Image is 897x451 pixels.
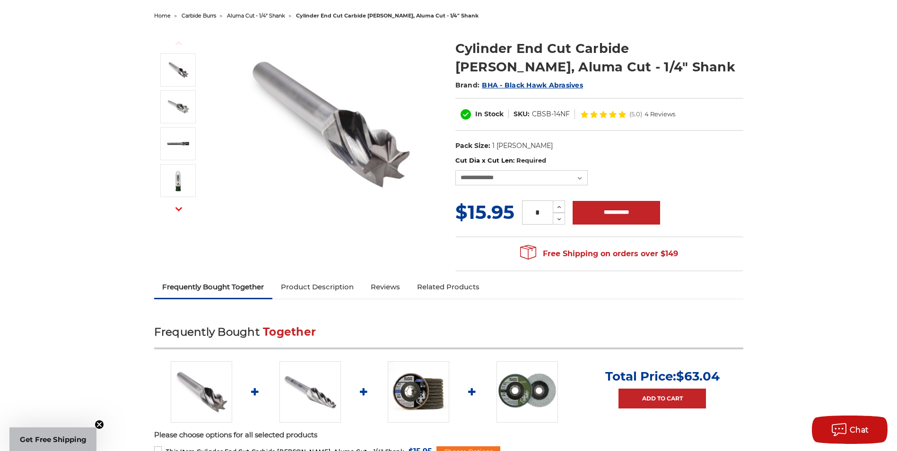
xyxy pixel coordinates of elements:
[812,416,888,444] button: Chat
[520,244,678,263] span: Free Shipping on orders over $149
[492,141,553,151] dd: 1 [PERSON_NAME]
[171,361,232,423] img: SB-3NF cylinder end cut shape carbide burr 1/4" shank
[455,39,743,76] h1: Cylinder End Cut Carbide [PERSON_NAME], Aluma Cut - 1/4" Shank
[167,199,190,219] button: Next
[605,369,720,384] p: Total Price:
[20,435,87,444] span: Get Free Shipping
[235,29,424,218] img: SB-3NF cylinder end cut shape carbide burr 1/4" shank
[263,325,316,338] span: Together
[850,425,869,434] span: Chat
[475,110,504,118] span: In Stock
[644,111,675,117] span: 4 Reviews
[296,12,479,19] span: cylinder end cut carbide [PERSON_NAME], aluma cut - 1/4" shank
[362,277,409,297] a: Reviews
[154,12,171,19] a: home
[629,111,642,117] span: (5.0)
[154,430,743,441] p: Please choose options for all selected products
[227,12,285,19] a: aluma cut - 1/4" shank
[455,156,743,165] label: Cut Dia x Cut Len:
[166,169,190,192] img: 1/4" cylinder end cut aluma cut carbide bur
[618,389,706,408] a: Add to Cart
[154,325,260,338] span: Frequently Bought
[166,95,190,119] img: SB-5NF cylinder end cut shape carbide burr 1/4" shank
[482,81,583,89] a: BHA - Black Hawk Abrasives
[455,200,514,224] span: $15.95
[516,156,546,164] small: Required
[514,109,530,119] dt: SKU:
[167,33,190,53] button: Previous
[182,12,216,19] a: carbide burrs
[409,277,488,297] a: Related Products
[455,81,480,89] span: Brand:
[455,141,490,151] dt: Pack Size:
[532,109,570,119] dd: CBSB-14NF
[9,427,96,451] div: Get Free ShippingClose teaser
[95,420,104,429] button: Close teaser
[154,277,273,297] a: Frequently Bought Together
[676,369,720,384] span: $63.04
[166,58,190,82] img: SB-3NF cylinder end cut shape carbide burr 1/4" shank
[166,132,190,156] img: cylinder end cut aluma cut carbide burr - 1/4 inch shank
[272,277,362,297] a: Product Description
